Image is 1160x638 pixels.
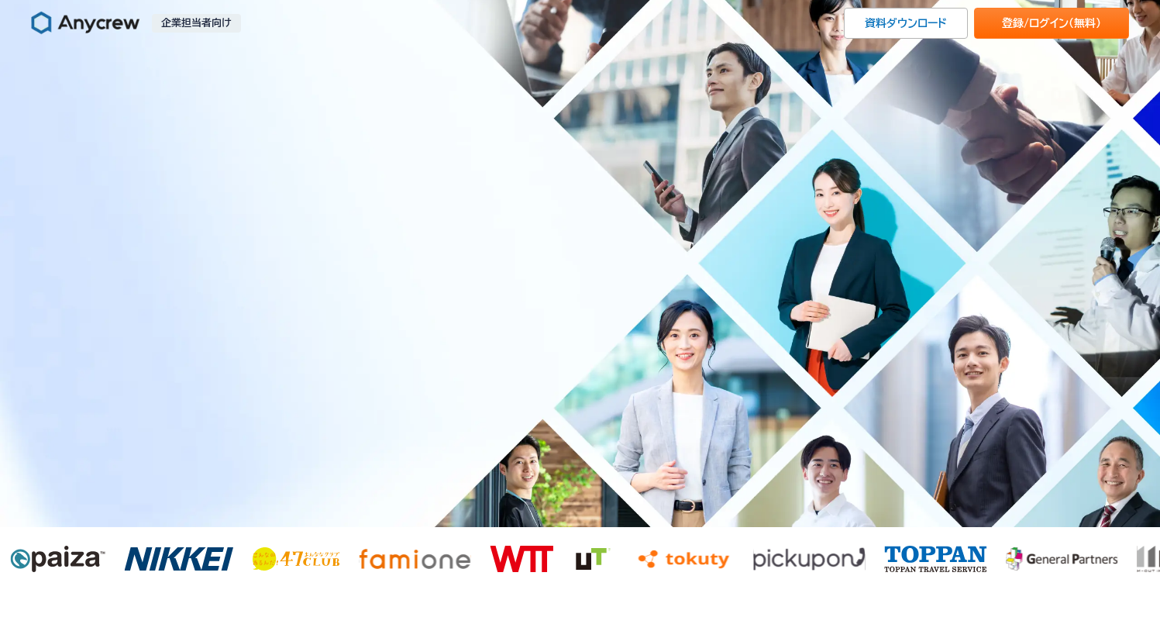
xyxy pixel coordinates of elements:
[876,546,979,572] img: toppan
[481,546,545,572] img: wtt
[1128,546,1158,572] img: ロジクラ
[997,546,1110,572] img: m-out inc.
[2,546,97,572] img: paiza
[1069,18,1101,29] span: （無料）
[152,14,241,33] p: 企業担当者向け
[350,546,463,572] img: famione
[563,546,606,572] img: ut
[844,8,968,39] a: 資料ダウンロード
[745,546,857,572] img: pickupon
[115,547,225,571] img: nikkei
[244,547,332,571] img: 47club
[31,11,139,36] img: Anycrew
[974,8,1129,39] a: 登録/ログイン（無料）
[625,546,726,572] img: tokuty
